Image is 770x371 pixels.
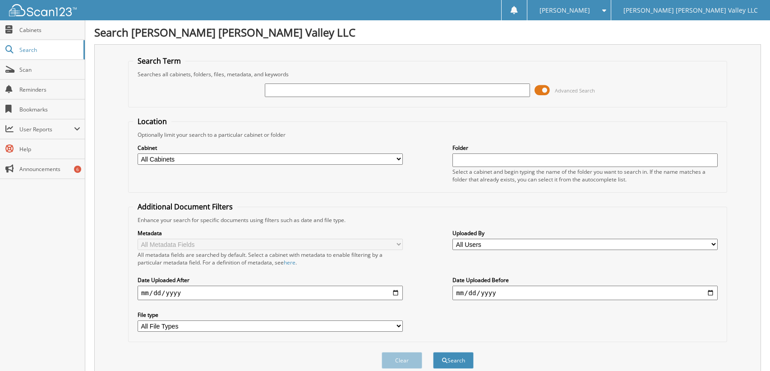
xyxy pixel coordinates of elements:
span: Scan [19,66,80,74]
span: [PERSON_NAME] [539,8,590,13]
label: Uploaded By [452,229,718,237]
span: User Reports [19,125,74,133]
legend: Location [133,116,171,126]
div: 6 [74,166,81,173]
span: [PERSON_NAME] [PERSON_NAME] Valley LLC [623,8,758,13]
span: Bookmarks [19,106,80,113]
label: Folder [452,144,718,152]
span: Help [19,145,80,153]
span: Advanced Search [555,87,595,94]
div: All metadata fields are searched by default. Select a cabinet with metadata to enable filtering b... [138,251,403,266]
label: Date Uploaded After [138,276,403,284]
div: Select a cabinet and begin typing the name of the folder you want to search in. If the name match... [452,168,718,183]
div: Enhance your search for specific documents using filters such as date and file type. [133,216,722,224]
label: Date Uploaded Before [452,276,718,284]
iframe: Chat Widget [725,328,770,371]
label: Metadata [138,229,403,237]
span: Announcements [19,165,80,173]
div: Searches all cabinets, folders, files, metadata, and keywords [133,70,722,78]
img: scan123-logo-white.svg [9,4,77,16]
input: start [138,286,403,300]
button: Clear [382,352,422,369]
label: File type [138,311,403,319]
div: Optionally limit your search to a particular cabinet or folder [133,131,722,139]
span: Reminders [19,86,80,93]
span: Search [19,46,79,54]
input: end [452,286,718,300]
legend: Additional Document Filters [133,202,237,212]
button: Search [433,352,474,369]
legend: Search Term [133,56,185,66]
label: Cabinet [138,144,403,152]
a: here [284,259,295,266]
h1: Search [PERSON_NAME] [PERSON_NAME] Valley LLC [94,25,761,40]
span: Cabinets [19,26,80,34]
